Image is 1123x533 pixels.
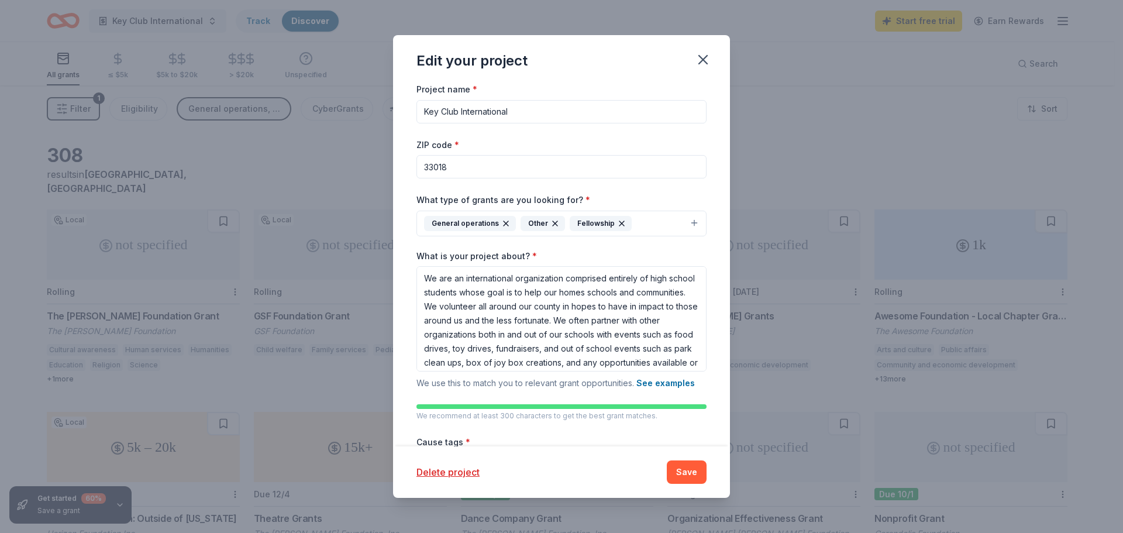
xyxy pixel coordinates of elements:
[416,84,477,95] label: Project name
[416,155,707,178] input: 12345 (U.S. only)
[416,51,528,70] div: Edit your project
[416,250,537,262] label: What is your project about?
[416,100,707,123] input: After school program
[521,216,565,231] div: Other
[570,216,632,231] div: Fellowship
[424,216,516,231] div: General operations
[416,194,590,206] label: What type of grants are you looking for?
[416,266,707,372] textarea: We are an international organization comprised entirely of high school students whose goal is to ...
[416,465,480,479] button: Delete project
[636,376,695,390] button: See examples
[416,211,707,236] button: General operationsOtherFellowship
[416,378,695,388] span: We use this to match you to relevant grant opportunities.
[416,139,459,151] label: ZIP code
[416,436,470,448] label: Cause tags
[667,460,707,484] button: Save
[416,411,707,421] p: We recommend at least 300 characters to get the best grant matches.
